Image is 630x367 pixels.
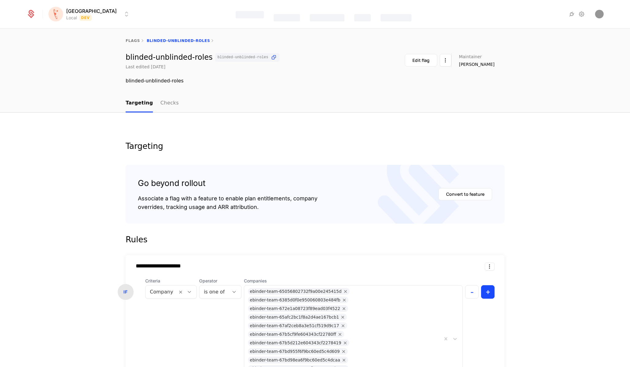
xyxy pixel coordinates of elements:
[340,305,348,312] div: Remove ebinder-team-672e1a08723f89ead03f4522
[595,10,604,18] button: Open user button
[250,357,340,363] div: ebinder-team-67bd98ea6f9bc60ed5c4dcaa
[126,233,504,246] div: Rules
[438,188,492,200] button: Convert to feature
[118,284,134,300] div: IF
[126,64,165,70] div: Last edited [DATE]
[339,314,347,320] div: Remove ebinder-team-65afc2bc1f8a2d4ae167bcb1
[250,288,341,295] div: ebinder-team-65056802732f9a00e245415d
[126,53,279,62] div: blinded-unblinded-roles
[66,15,77,21] div: Local
[459,55,482,59] span: Maintainer
[340,348,348,355] div: Remove ebinder-team-67bd955f6f9bc60ed5c4d609
[145,278,197,284] span: Criteria
[50,7,130,21] button: Select environment
[595,10,604,18] img: Miloš Janković
[354,14,371,21] div: Events
[459,61,495,67] span: [PERSON_NAME]
[199,278,241,284] span: Operator
[440,54,451,66] button: Select action
[79,15,92,21] span: Dev
[126,94,504,112] nav: Main
[339,322,347,329] div: Remove ebinder-team-67af2ceb8a3e51cf519d9c17
[310,14,344,21] div: Companies
[341,339,349,346] div: Remove ebinder-team-67b5d212e604343cf2278419
[336,331,344,338] div: Remove ebinder-team-67b5cf9fe604343cf22780ff
[126,39,140,43] a: flags
[481,285,495,299] button: +
[412,57,430,63] div: Edit flag
[340,357,348,363] div: Remove ebinder-team-67bd98ea6f9bc60ed5c4dcaa
[465,285,479,299] button: -
[250,314,339,320] div: ebinder-team-65afc2bc1f8a2d4ae167bcb1
[126,77,504,85] div: blinded-unblinded-roles
[138,194,317,211] div: Associate a flag with a feature to enable plan entitlements, company overrides, tracking usage an...
[342,288,350,295] div: Remove ebinder-team-65056802732f9a00e245415d
[485,263,495,271] button: Select action
[244,278,463,284] span: Companies
[236,11,264,18] div: Features
[250,331,336,338] div: ebinder-team-67b5cf9fe604343cf22780ff
[160,94,179,112] a: Checks
[405,54,437,66] button: Edit flag
[381,14,412,21] div: Components
[250,348,340,355] div: ebinder-team-67bd955f6f9bc60ed5c4d609
[274,14,300,21] div: Catalog
[568,10,575,18] a: Integrations
[48,7,63,21] img: Florence
[578,10,585,18] a: Settings
[126,142,504,150] div: Targeting
[66,7,117,15] span: [GEOGRAPHIC_DATA]
[126,94,179,112] ul: Choose Sub Page
[250,339,341,346] div: ebinder-team-67b5d212e604343cf2278419
[218,55,268,59] span: blinded-unblinded-roles
[250,322,339,329] div: ebinder-team-67af2ceb8a3e51cf519d9c17
[250,297,340,303] div: ebinder-team-6385d0f0e950060803e484fb
[126,94,153,112] a: Targeting
[250,305,340,312] div: ebinder-team-672e1a08723f89ead03f4522
[340,297,348,303] div: Remove ebinder-team-6385d0f0e950060803e484fb
[138,177,317,189] div: Go beyond rollout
